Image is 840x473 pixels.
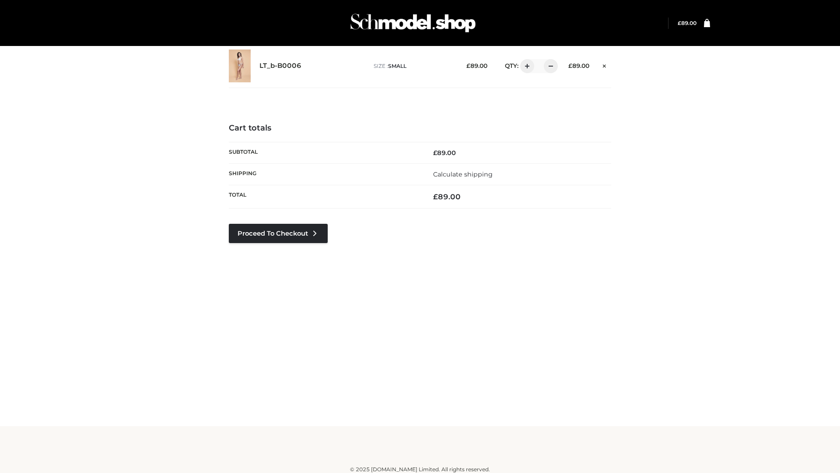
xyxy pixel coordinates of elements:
th: Shipping [229,163,420,185]
bdi: 89.00 [568,62,589,69]
a: Proceed to Checkout [229,224,328,243]
a: LT_b-B0006 [259,62,301,70]
bdi: 89.00 [466,62,487,69]
img: Schmodel Admin 964 [347,6,479,40]
bdi: 89.00 [433,149,456,157]
a: Calculate shipping [433,170,493,178]
a: £89.00 [678,20,696,26]
span: £ [466,62,470,69]
span: £ [433,149,437,157]
div: QTY: [496,59,555,73]
span: SMALL [388,63,406,69]
img: LT_b-B0006 - SMALL [229,49,251,82]
th: Subtotal [229,142,420,163]
a: Remove this item [598,59,611,71]
span: £ [568,62,572,69]
span: £ [678,20,681,26]
span: £ [433,192,438,201]
h4: Cart totals [229,124,611,133]
bdi: 89.00 [433,192,461,201]
bdi: 89.00 [678,20,696,26]
th: Total [229,185,420,208]
p: size : [374,62,453,70]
